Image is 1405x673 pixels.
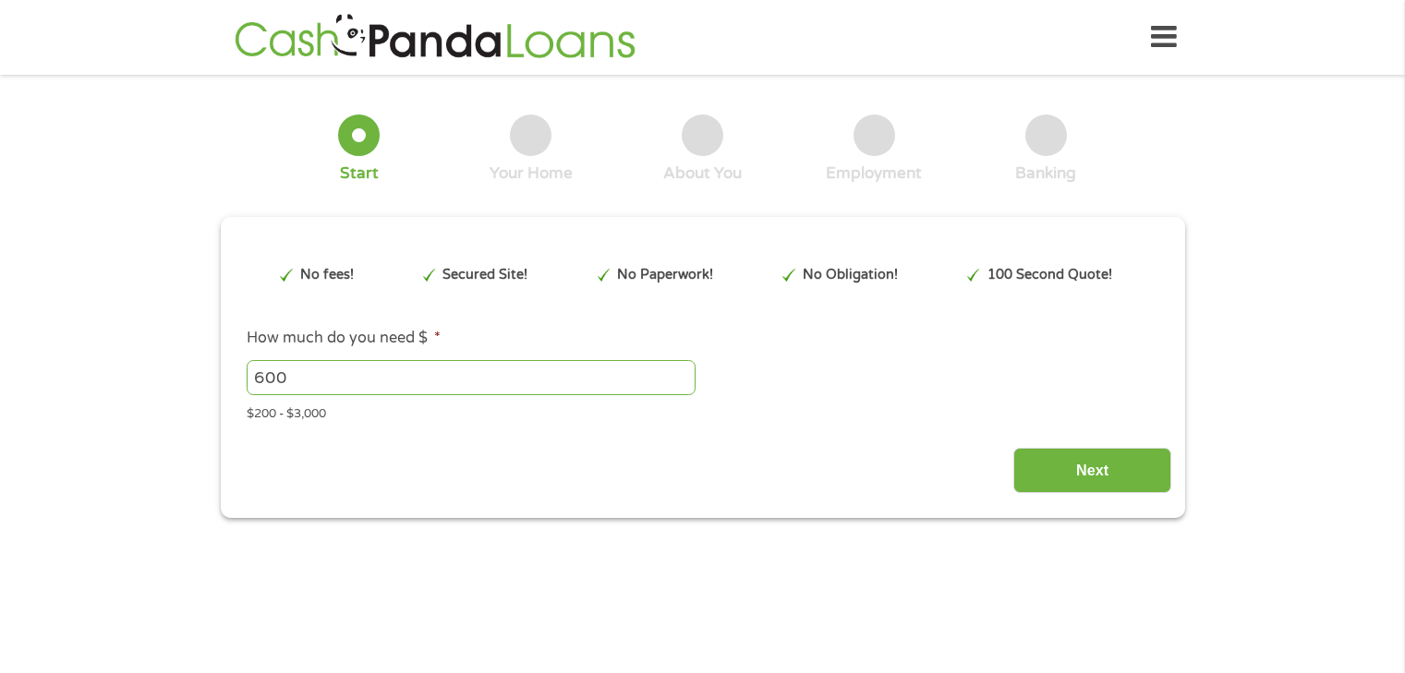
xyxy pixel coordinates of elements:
p: No fees! [300,265,354,285]
div: Employment [826,163,922,184]
img: GetLoanNow Logo [229,11,641,64]
p: Secured Site! [442,265,527,285]
input: Next [1013,448,1171,493]
div: $200 - $3,000 [247,399,1157,424]
div: Start [340,163,379,184]
p: No Obligation! [803,265,898,285]
div: About You [663,163,742,184]
label: How much do you need $ [247,329,441,348]
div: Your Home [490,163,573,184]
div: Banking [1015,163,1076,184]
p: 100 Second Quote! [987,265,1112,285]
p: No Paperwork! [617,265,713,285]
